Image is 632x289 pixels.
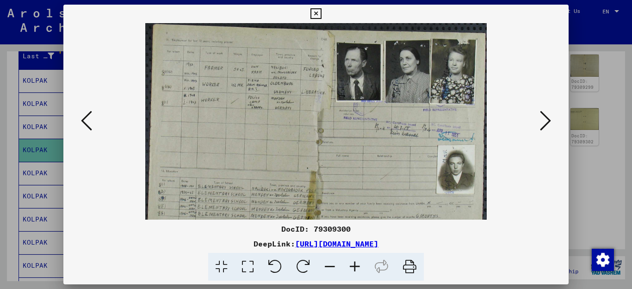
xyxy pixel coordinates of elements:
[592,249,614,271] img: Change consent
[295,239,378,248] a: [URL][DOMAIN_NAME]
[63,223,569,234] div: DocID: 79309300
[63,238,569,249] div: DeepLink:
